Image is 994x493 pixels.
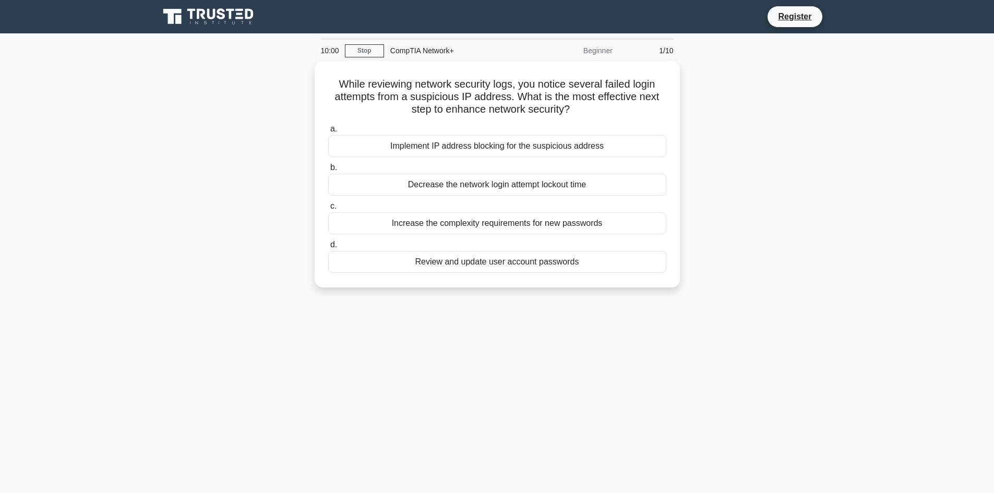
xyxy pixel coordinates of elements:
[345,44,384,57] a: Stop
[330,240,337,249] span: d.
[328,174,666,196] div: Decrease the network login attempt lockout time
[328,135,666,157] div: Implement IP address blocking for the suspicious address
[528,40,619,61] div: Beginner
[330,201,337,210] span: c.
[328,251,666,273] div: Review and update user account passwords
[328,212,666,234] div: Increase the complexity requirements for new passwords
[327,78,667,116] h5: While reviewing network security logs, you notice several failed login attempts from a suspicious...
[330,124,337,133] span: a.
[384,40,528,61] div: CompTIA Network+
[315,40,345,61] div: 10:00
[772,10,818,23] a: Register
[330,163,337,172] span: b.
[619,40,680,61] div: 1/10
